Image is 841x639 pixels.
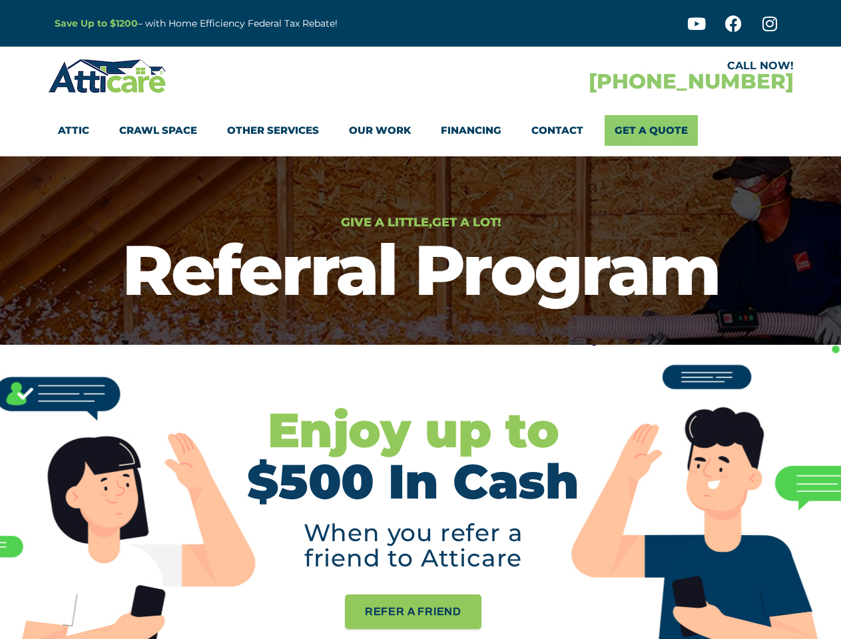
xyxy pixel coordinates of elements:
[119,115,197,146] a: Crawl Space
[441,115,501,146] a: Financing
[605,115,698,146] a: Get A Quote
[55,17,138,29] a: Save Up to $1200
[531,115,583,146] a: Contact
[227,115,319,146] a: Other Services
[7,216,834,228] h6: Give a Little,
[58,115,784,146] nav: Menu
[55,16,486,31] p: – with Home Efficiency Federal Tax Rebate!
[7,235,834,305] h1: Referral Program
[268,401,559,459] span: Enjoy up to
[47,405,780,507] h2: $500 In Cash
[58,115,89,146] a: Attic
[304,518,523,572] a: When you refer a friend to Atticare
[421,61,794,71] div: CALL NOW!
[349,115,411,146] a: Our Work
[432,215,501,230] span: Get a Lot!
[345,594,481,629] a: Refer a Friend
[365,601,461,622] span: Refer a Friend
